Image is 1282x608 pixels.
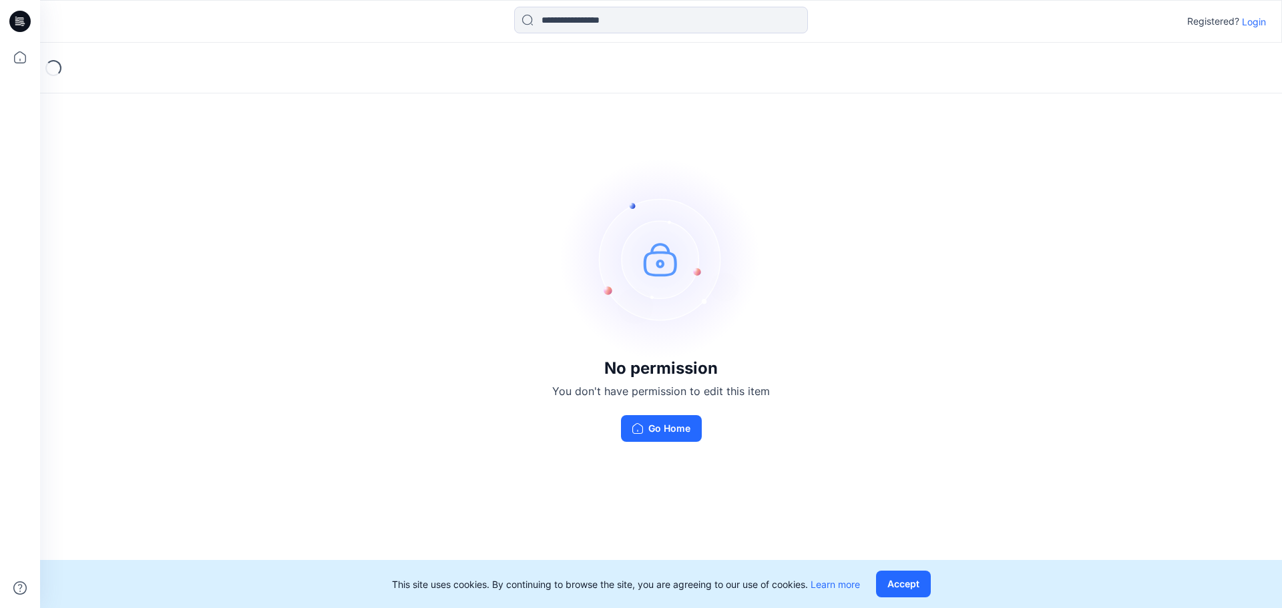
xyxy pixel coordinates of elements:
button: Accept [876,571,931,597]
p: You don't have permission to edit this item [552,383,770,399]
button: Go Home [621,415,702,442]
p: Registered? [1187,13,1239,29]
a: Learn more [811,579,860,590]
img: no-perm.svg [561,159,761,359]
p: This site uses cookies. By continuing to browse the site, you are agreeing to our use of cookies. [392,577,860,591]
p: Login [1242,15,1266,29]
h3: No permission [552,359,770,378]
